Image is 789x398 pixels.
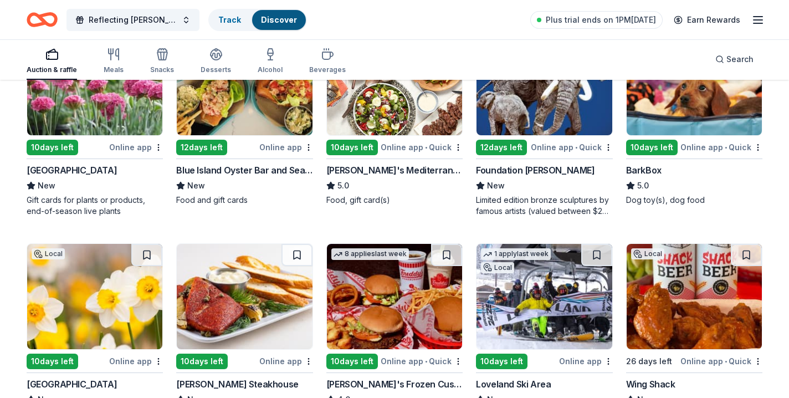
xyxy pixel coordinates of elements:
[476,140,527,155] div: 12 days left
[627,244,762,349] img: Image for Wing Shack
[259,354,313,368] div: Online app
[381,354,463,368] div: Online app Quick
[477,244,612,349] img: Image for Loveland Ski Area
[326,140,378,155] div: 10 days left
[331,248,409,260] div: 8 applies last week
[27,29,163,217] a: Image for Tagawa GardensLocal10days leftOnline app[GEOGRAPHIC_DATA]NewGift cards for plants or pr...
[706,48,762,70] button: Search
[201,65,231,74] div: Desserts
[626,164,662,177] div: BarkBox
[201,43,231,80] button: Desserts
[176,29,312,206] a: Image for Blue Island Oyster Bar and SeafoodLocal12days leftOnline appBlue Island Oyster Bar and ...
[261,15,297,24] a: Discover
[208,9,307,31] button: TrackDiscover
[258,43,283,80] button: Alcohol
[38,179,55,192] span: New
[109,354,163,368] div: Online app
[487,179,505,192] span: New
[27,7,58,33] a: Home
[481,262,514,273] div: Local
[725,143,727,152] span: •
[258,65,283,74] div: Alcohol
[327,30,462,135] img: Image for Taziki's Mediterranean Cafe
[27,195,163,217] div: Gift cards for plants or products, end-of-season live plants
[337,179,349,192] span: 5.0
[626,377,675,391] div: Wing Shack
[626,195,762,206] div: Dog toy(s), dog food
[27,65,77,74] div: Auction & raffle
[218,15,241,24] a: Track
[326,195,463,206] div: Food, gift card(s)
[680,140,762,154] div: Online app Quick
[530,11,663,29] a: Plus trial ends on 1PM[DATE]
[66,9,199,31] button: Reflecting [PERSON_NAME]
[177,244,312,349] img: Image for Perry's Steakhouse
[726,53,754,66] span: Search
[381,140,463,154] div: Online app Quick
[326,377,463,391] div: [PERSON_NAME]'s Frozen Custard & Steakburgers
[425,143,427,152] span: •
[626,140,678,155] div: 10 days left
[104,65,124,74] div: Meals
[176,195,312,206] div: Food and gift cards
[626,355,672,368] div: 26 days left
[326,29,463,206] a: Image for Taziki's Mediterranean Cafe1 applylast week10days leftOnline app•Quick[PERSON_NAME]'s M...
[309,43,346,80] button: Beverages
[326,164,463,177] div: [PERSON_NAME]'s Mediterranean Cafe
[667,10,747,30] a: Earn Rewards
[89,13,177,27] span: Reflecting [PERSON_NAME]
[27,30,162,135] img: Image for Tagawa Gardens
[327,244,462,349] img: Image for Freddy's Frozen Custard & Steakburgers
[626,29,762,206] a: Image for BarkBoxTop rated14 applieslast week10days leftOnline app•QuickBarkBox5.0Dog toy(s), dog...
[109,140,163,154] div: Online app
[27,354,78,369] div: 10 days left
[476,195,612,217] div: Limited edition bronze sculptures by famous artists (valued between $2k to $7k; proceeds will spl...
[177,30,312,135] img: Image for Blue Island Oyster Bar and Seafood
[425,357,427,366] span: •
[481,248,551,260] div: 1 apply last week
[631,248,664,259] div: Local
[627,30,762,135] img: Image for BarkBox
[32,248,65,259] div: Local
[559,354,613,368] div: Online app
[27,140,78,155] div: 10 days left
[575,143,577,152] span: •
[476,29,612,217] a: Image for Foundation Michelangelo1 applylast week12days leftOnline app•QuickFoundation [PERSON_NA...
[259,140,313,154] div: Online app
[176,164,312,177] div: Blue Island Oyster Bar and Seafood
[476,377,551,391] div: Loveland Ski Area
[27,164,117,177] div: [GEOGRAPHIC_DATA]
[476,354,527,369] div: 10 days left
[104,43,124,80] button: Meals
[637,179,649,192] span: 5.0
[477,30,612,135] img: Image for Foundation Michelangelo
[546,13,656,27] span: Plus trial ends on 1PM[DATE]
[27,43,77,80] button: Auction & raffle
[725,357,727,366] span: •
[309,65,346,74] div: Beverages
[680,354,762,368] div: Online app Quick
[476,164,595,177] div: Foundation [PERSON_NAME]
[176,377,298,391] div: [PERSON_NAME] Steakhouse
[531,140,613,154] div: Online app Quick
[150,43,174,80] button: Snacks
[27,377,117,391] div: [GEOGRAPHIC_DATA]
[176,140,227,155] div: 12 days left
[187,179,205,192] span: New
[150,65,174,74] div: Snacks
[27,244,162,349] img: Image for Denver Botanic Gardens
[326,354,378,369] div: 10 days left
[176,354,228,369] div: 10 days left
